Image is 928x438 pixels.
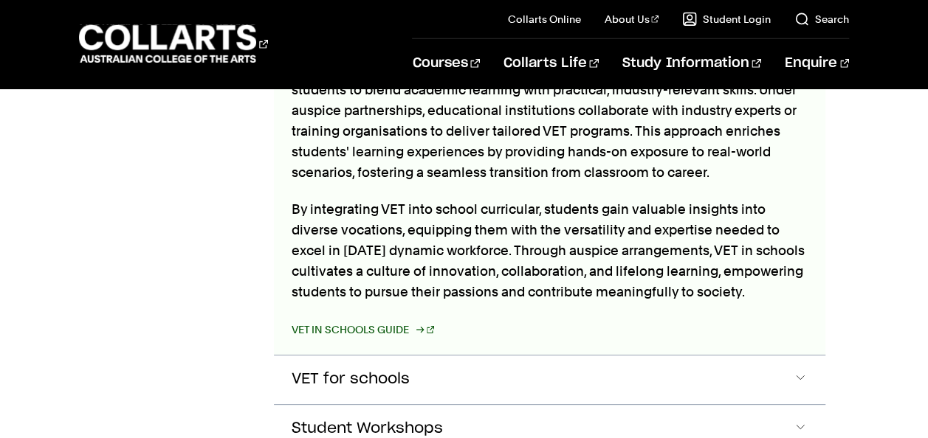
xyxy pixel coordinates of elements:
[794,12,849,27] a: Search
[682,12,771,27] a: Student Login
[785,39,849,88] a: Enquire
[274,44,826,355] div: VET in schools
[503,39,599,88] a: Collarts Life
[79,23,268,65] div: Go to homepage
[508,12,581,27] a: Collarts Online
[292,420,443,437] span: Student Workshops
[292,199,808,302] p: By integrating VET into school curricular, students gain valuable insights into diverse vocations...
[292,319,435,340] a: VET in Schools Guide
[622,39,761,88] a: Study Information
[605,12,659,27] a: About Us
[412,39,479,88] a: Courses
[292,371,410,388] span: VET for schools
[292,59,808,183] p: VET in schools, facilitated via auspice arrangements, offers a powerful pathway for students to b...
[274,355,826,404] button: VET for schools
